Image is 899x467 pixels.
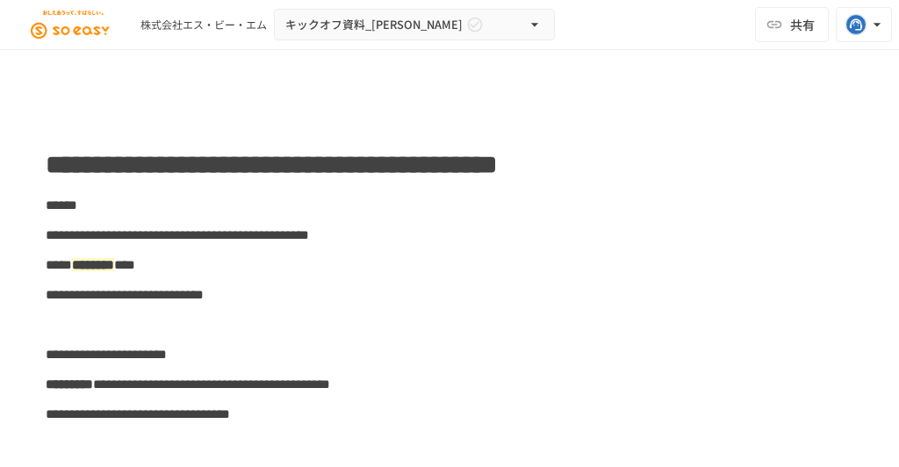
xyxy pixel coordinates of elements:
[755,7,829,42] button: 共有
[274,9,555,40] button: キックオフ資料_[PERSON_NAME]
[14,11,126,39] img: JEGjsIKIkXC9kHzRN7titGGb0UF19Vi83cQ0mCQ5DuX
[790,15,815,34] span: 共有
[285,15,463,34] span: キックオフ資料_[PERSON_NAME]
[140,17,267,32] div: 株式会社エス・ビー・エム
